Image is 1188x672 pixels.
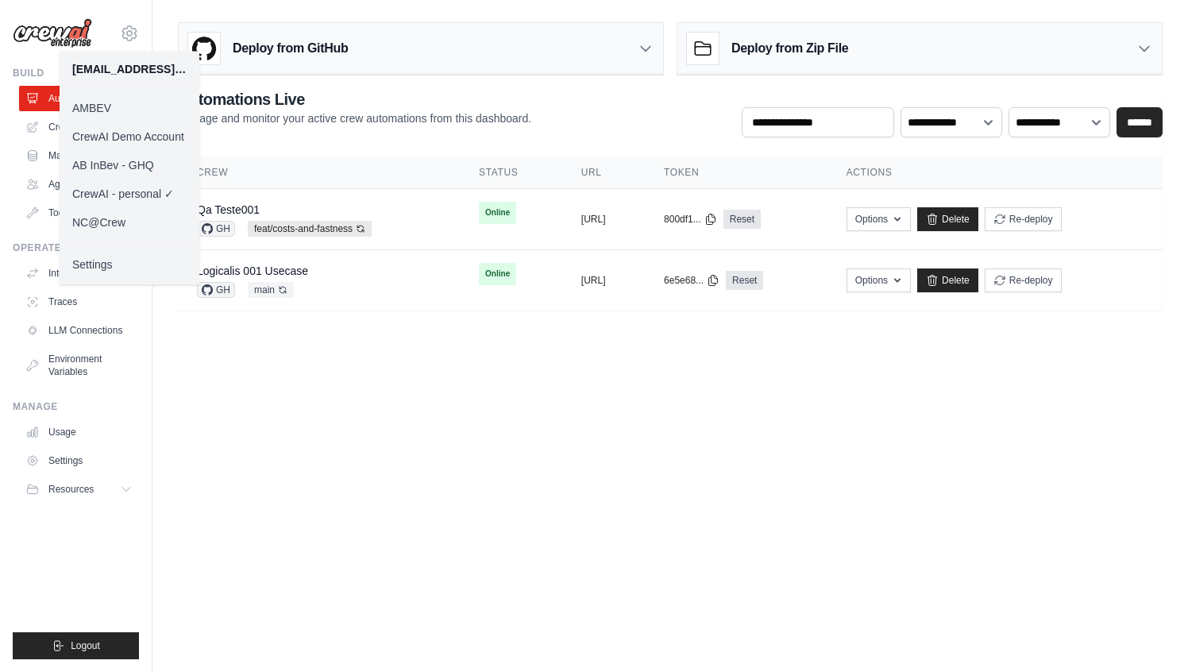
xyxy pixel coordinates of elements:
img: Logo [13,18,92,48]
span: GH [197,282,235,298]
a: Settings [60,250,199,279]
a: Settings [19,448,139,473]
a: Integrations [19,261,139,286]
h2: Automations Live [178,88,531,110]
a: Crew Studio [19,114,139,140]
a: CrewAI - personal ✓ [60,180,199,208]
th: URL [562,156,645,189]
a: Environment Variables [19,346,139,384]
img: GitHub Logo [188,33,220,64]
button: Options [847,268,911,292]
th: Token [645,156,827,189]
a: Reset [723,210,761,229]
h3: Deploy from GitHub [233,39,348,58]
th: Crew [178,156,460,189]
a: CrewAI Demo Account [60,122,199,151]
div: Manage [13,400,139,413]
a: Usage [19,419,139,445]
a: Qa Teste001 [197,203,260,216]
button: Options [847,207,911,231]
a: Traces [19,289,139,315]
a: NC@Crew [60,208,199,237]
span: Online [479,263,516,285]
span: feat/costs-and-fastness [248,221,372,237]
a: Tool Registry [19,200,139,226]
a: LLM Connections [19,318,139,343]
h3: Deploy from Zip File [731,39,848,58]
a: Agents [19,172,139,197]
iframe: Chat Widget [1109,596,1188,672]
span: Online [479,202,516,224]
div: [EMAIL_ADDRESS][DOMAIN_NAME] [72,61,187,77]
th: Status [460,156,562,189]
button: Logout [13,632,139,659]
a: Logicalis 001 Usecase [197,265,308,277]
button: Resources [19,477,139,502]
a: Reset [726,271,763,290]
button: 800df1... [664,213,717,226]
a: AB InBev - GHQ [60,151,199,180]
span: main [248,282,294,298]
a: AMBEV [60,94,199,122]
div: Build [13,67,139,79]
span: GH [197,221,235,237]
span: Logout [71,639,100,652]
a: Marketplace [19,143,139,168]
p: Manage and monitor your active crew automations from this dashboard. [178,110,531,126]
button: 6e5e68... [664,274,719,287]
a: Delete [917,268,978,292]
a: Automations [19,86,139,111]
a: Delete [917,207,978,231]
span: Resources [48,483,94,496]
button: Re-deploy [985,268,1062,292]
div: Operate [13,241,139,254]
th: Actions [827,156,1163,189]
button: Re-deploy [985,207,1062,231]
